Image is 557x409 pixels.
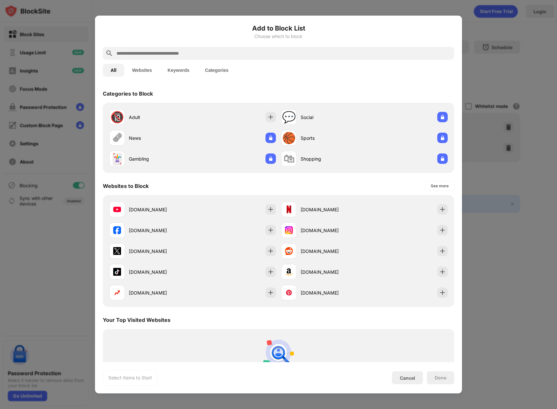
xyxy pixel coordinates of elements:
img: favicons [113,268,121,276]
div: See more [431,183,449,189]
button: All [103,64,124,77]
div: [DOMAIN_NAME] [129,269,193,275]
img: search.svg [105,49,113,57]
div: [DOMAIN_NAME] [129,227,193,234]
img: favicons [285,205,293,213]
button: Websites [124,64,160,77]
div: [DOMAIN_NAME] [301,269,364,275]
div: [DOMAIN_NAME] [301,248,364,255]
div: [DOMAIN_NAME] [129,248,193,255]
div: Choose which to block [103,34,454,39]
div: 🏀 [282,131,296,145]
div: 💬 [282,111,296,124]
div: Cancel [400,375,415,381]
div: Websites to Block [103,183,149,189]
button: Categories [197,64,236,77]
div: [DOMAIN_NAME] [301,289,364,296]
div: 🗞 [112,131,123,145]
img: favicons [113,289,121,297]
div: [DOMAIN_NAME] [129,206,193,213]
img: favicons [113,226,121,234]
div: Social [301,114,364,121]
div: [DOMAIN_NAME] [301,206,364,213]
img: favicons [113,247,121,255]
div: 🛍 [283,152,294,165]
div: 🔞 [110,111,124,124]
div: [DOMAIN_NAME] [301,227,364,234]
button: Keywords [160,64,197,77]
div: Gambling [129,155,193,162]
div: Categories to Block [103,90,153,97]
img: favicons [285,289,293,297]
div: News [129,135,193,141]
img: favicons [285,226,293,234]
img: favicons [285,268,293,276]
img: personal-suggestions.svg [263,337,294,368]
div: Sports [301,135,364,141]
img: favicons [113,205,121,213]
div: Select Items to Start [108,375,152,381]
div: Adult [129,114,193,121]
img: favicons [285,247,293,255]
div: 🃏 [110,152,124,165]
h6: Add to Block List [103,23,454,33]
div: Your Top Visited Websites [103,317,170,323]
div: Done [435,375,446,380]
div: Shopping [301,155,364,162]
div: [DOMAIN_NAME] [129,289,193,296]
